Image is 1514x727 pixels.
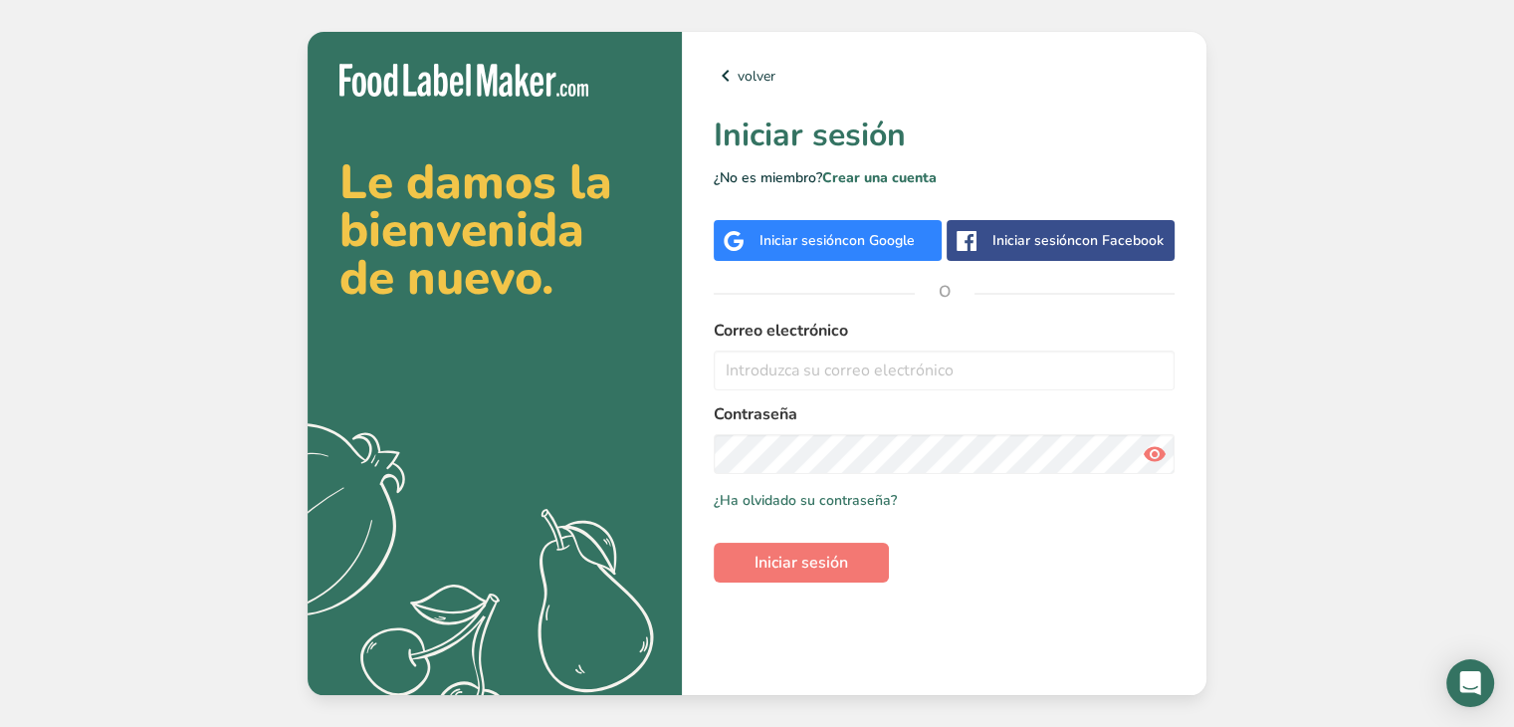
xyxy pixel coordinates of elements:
[714,167,1175,188] p: ¿No es miembro?
[755,551,848,575] span: Iniciar sesión
[1075,231,1164,250] span: con Facebook
[714,402,1175,426] label: Contraseña
[915,262,974,322] span: O
[992,230,1164,251] div: Iniciar sesión
[339,64,588,97] img: Food Label Maker
[822,168,937,187] a: Crear una cuenta
[1446,659,1494,707] div: Open Intercom Messenger
[339,158,650,302] h2: Le damos la bienvenida de nuevo.
[842,231,915,250] span: con Google
[714,64,1175,88] a: volver
[759,230,915,251] div: Iniciar sesión
[714,112,1175,159] h1: Iniciar sesión
[714,543,889,583] button: Iniciar sesión
[714,319,1175,343] label: Correo electrónico
[714,490,897,511] a: ¿Ha olvidado su contraseña?
[714,351,1175,390] input: Introduzca su correo electrónico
